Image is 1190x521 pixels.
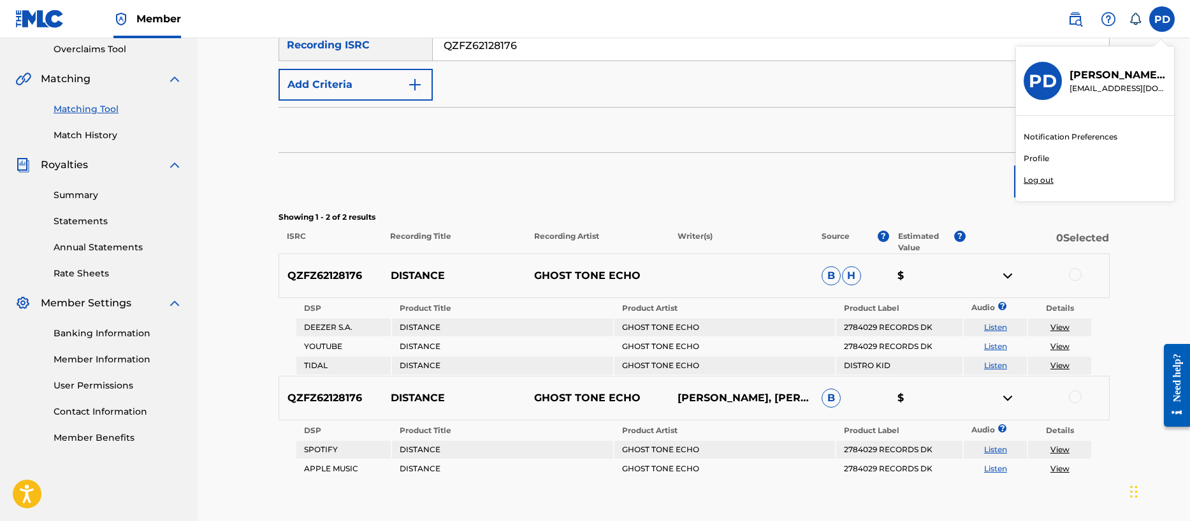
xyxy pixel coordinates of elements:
p: Audio [964,302,979,313]
p: DISTANCE [382,390,525,406]
p: phildisher@gmail.com [1070,83,1166,94]
a: Listen [984,464,1007,473]
p: DISTANCE [382,268,525,283]
a: Statements [54,215,182,228]
span: ? [1002,302,1003,310]
p: $ [889,268,965,283]
span: Matching [41,71,91,87]
h3: PD [1029,70,1057,92]
td: YOUTUBE [296,338,391,355]
span: Member Settings [41,296,131,311]
th: Product Artist [614,299,836,317]
p: GHOST TONE ECHO [526,268,669,283]
div: Drag [1130,473,1138,511]
a: Member Information [54,353,182,366]
th: Product Title [392,422,613,439]
p: Source [822,231,850,253]
span: ? [954,231,966,242]
td: GHOST TONE ECHO [614,318,836,336]
span: ? [1002,424,1003,432]
a: User Permissions [54,379,182,392]
span: ? [878,231,889,242]
td: TIDAL [296,357,391,375]
p: $ [889,390,965,406]
div: Notifications [1129,13,1142,25]
td: DISTANCE [392,357,613,375]
img: expand [167,71,182,87]
a: Rate Sheets [54,267,182,280]
img: 9d2ae6d4665cec9f34b9.svg [407,77,423,92]
img: MLC Logo [15,10,64,28]
th: DSP [296,299,391,317]
a: Member Benefits [54,431,182,445]
iframe: Resource Center [1154,334,1190,437]
a: View [1050,360,1070,370]
p: Audio [964,424,979,436]
a: Listen [984,341,1007,351]
a: View [1050,322,1070,332]
p: Recording Artist [525,231,669,253]
div: User Menu [1149,6,1175,32]
td: GHOST TONE ECHO [614,460,836,478]
a: Matching Tool [54,103,182,116]
td: DISTANCE [392,338,613,355]
img: Member Settings [15,296,31,311]
img: Royalties [15,157,31,173]
a: Profile [1024,153,1049,164]
iframe: Chat Widget [1126,460,1190,521]
th: Product Artist [614,422,836,439]
a: Banking Information [54,327,182,340]
a: Listen [984,360,1007,370]
td: 2784029 RECORDS DK [836,338,962,355]
p: Estimated Value [898,231,954,253]
img: search [1068,11,1083,27]
img: help [1101,11,1116,27]
td: SPOTIFY [296,441,391,459]
p: Writer(s) [669,231,813,253]
p: Recording Title [382,231,526,253]
a: Annual Statements [54,241,182,254]
a: Contact Information [54,405,182,418]
td: GHOST TONE ECHO [614,357,836,375]
td: GHOST TONE ECHO [614,441,836,459]
span: Royalties [41,157,88,173]
p: QZFZ62128176 [279,390,382,406]
th: DSP [296,422,391,439]
span: B [822,266,841,285]
td: 2784029 RECORDS DK [836,460,962,478]
button: Add Criteria [279,69,433,101]
img: Top Rightsholder [113,11,129,27]
a: Overclaims Tool [54,43,182,56]
p: [PERSON_NAME], [PERSON_NAME], [PERSON_NAME] [669,390,813,406]
td: GHOST TONE ECHO [614,338,836,355]
a: View [1050,464,1070,473]
img: expand [167,296,182,311]
th: Product Label [836,422,962,439]
th: Product Label [836,299,962,317]
img: contract [1000,268,1015,283]
a: Public Search [1063,6,1088,32]
td: DISTANCE [392,460,613,478]
td: DISTANCE [392,441,613,459]
td: DISTANCE [392,318,613,336]
a: View [1050,445,1070,454]
img: Matching [15,71,31,87]
a: Match History [54,129,182,142]
a: Listen [984,322,1007,332]
p: Showing 1 - 2 of 2 results [279,211,1110,223]
a: Listen [984,445,1007,454]
th: Details [1028,299,1091,317]
td: APPLE MUSIC [296,460,391,478]
span: Member [136,11,181,26]
td: 2784029 RECORDS DK [836,318,962,336]
p: Log out [1024,175,1054,186]
p: QZFZ62128176 [279,268,382,283]
td: DISTRO KID [836,357,962,375]
a: Summary [54,189,182,202]
img: expand [167,157,182,173]
p: GHOST TONE ECHO [526,390,669,406]
a: View [1050,341,1070,351]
